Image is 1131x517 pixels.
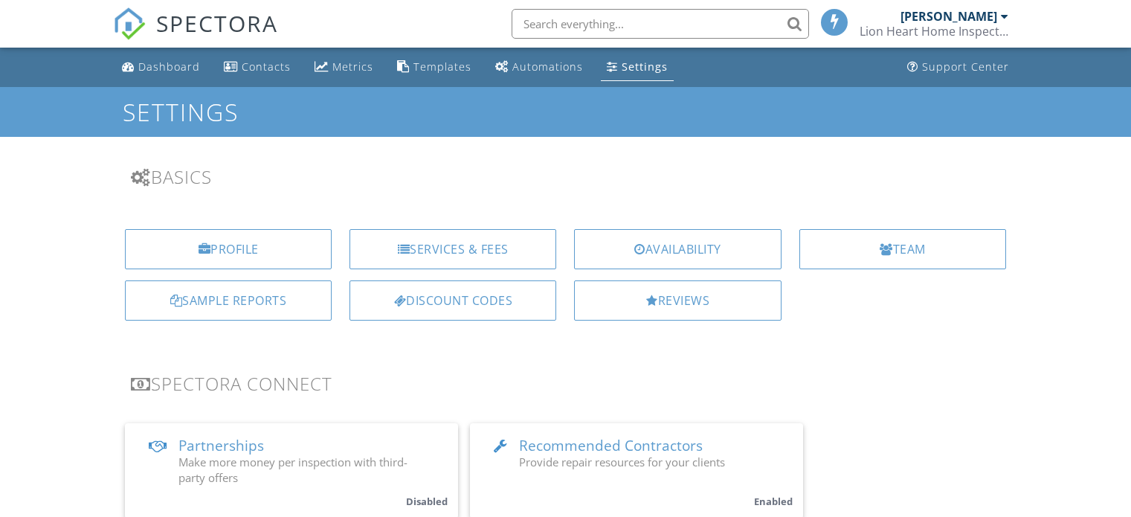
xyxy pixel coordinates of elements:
[601,54,674,81] a: Settings
[332,60,373,74] div: Metrics
[123,99,1008,125] h1: Settings
[754,495,793,508] small: Enabled
[131,167,1000,187] h3: Basics
[113,7,146,40] img: The Best Home Inspection Software - Spectora
[519,455,725,469] span: Provide repair resources for your clients
[391,54,477,81] a: Templates
[131,373,1000,394] h3: Spectora Connect
[309,54,379,81] a: Metrics
[125,229,332,269] a: Profile
[574,229,781,269] a: Availability
[218,54,297,81] a: Contacts
[116,54,206,81] a: Dashboard
[512,9,809,39] input: Search everything...
[113,20,278,51] a: SPECTORA
[901,54,1015,81] a: Support Center
[178,436,264,455] span: Partnerships
[519,436,703,455] span: Recommended Contractors
[406,495,448,508] small: Disabled
[138,60,200,74] div: Dashboard
[860,24,1008,39] div: Lion Heart Home Inspections, LLC
[900,9,997,24] div: [PERSON_NAME]
[799,229,1006,269] a: Team
[178,455,407,485] span: Make more money per inspection with third-party offers
[922,60,1009,74] div: Support Center
[349,280,556,321] a: Discount Codes
[349,229,556,269] a: Services & Fees
[242,60,291,74] div: Contacts
[622,60,668,74] div: Settings
[489,54,589,81] a: Automations (Basic)
[125,280,332,321] a: Sample Reports
[574,280,781,321] a: Reviews
[413,60,471,74] div: Templates
[512,60,583,74] div: Automations
[156,7,278,39] span: SPECTORA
